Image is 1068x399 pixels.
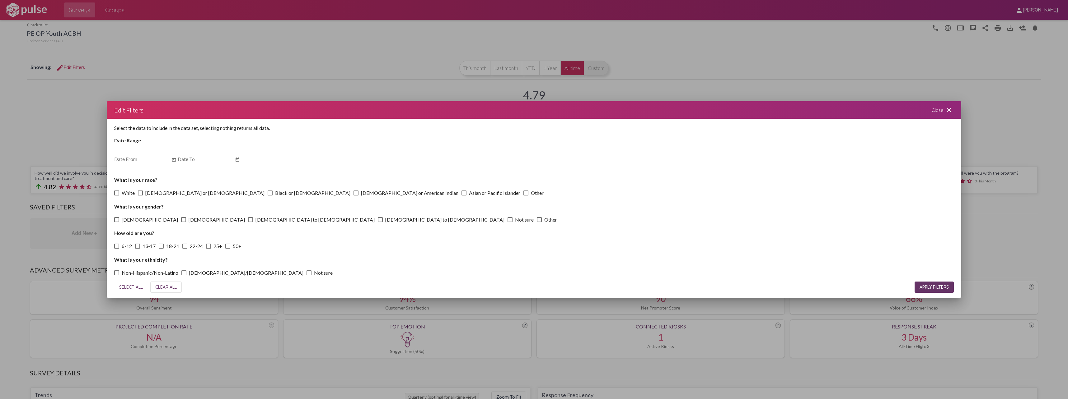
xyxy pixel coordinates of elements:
[114,204,954,209] h4: What is your gender?
[114,177,954,183] h4: What is your race?
[915,282,954,293] button: APPLY FILTERS
[361,189,458,197] span: [DEMOGRAPHIC_DATA] or American Indian
[114,257,954,263] h4: What is your ethnicity?
[122,189,135,197] span: White
[114,282,148,293] button: SELECT ALL
[122,269,178,277] span: Non-Hispanic/Non-Latino
[255,216,375,223] span: [DEMOGRAPHIC_DATA] to [DEMOGRAPHIC_DATA]
[114,137,954,143] h4: Date Range
[114,125,270,131] span: Select the data to include in the data set, selecting nothing returns all data.
[189,216,245,223] span: [DEMOGRAPHIC_DATA]
[150,282,182,293] button: CLEAR ALL
[170,156,178,163] button: Open calendar
[166,242,179,250] span: 18-21
[114,230,954,236] h4: How old are you?
[469,189,520,197] span: Asian or Pacific Islander
[213,242,222,250] span: 25+
[119,284,143,290] span: SELECT ALL
[143,242,156,250] span: 13-17
[544,216,557,223] span: Other
[122,216,178,223] span: [DEMOGRAPHIC_DATA]
[189,269,303,277] span: [DEMOGRAPHIC_DATA]/[DEMOGRAPHIC_DATA]
[234,156,241,163] button: Open calendar
[275,189,350,197] span: Black or [DEMOGRAPHIC_DATA]
[190,242,203,250] span: 22-24
[233,242,241,250] span: 50+
[155,284,177,290] span: CLEAR ALL
[945,106,953,114] mat-icon: close
[114,105,143,115] div: Edit Filters
[122,242,132,250] span: 6-12
[515,216,534,223] span: Not sure
[924,101,961,119] div: Close
[314,269,333,277] span: Not sure
[531,189,544,197] span: Other
[920,284,949,290] span: APPLY FILTERS
[385,216,504,223] span: [DEMOGRAPHIC_DATA] to [DEMOGRAPHIC_DATA]
[145,189,265,197] span: [DEMOGRAPHIC_DATA] or [DEMOGRAPHIC_DATA]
